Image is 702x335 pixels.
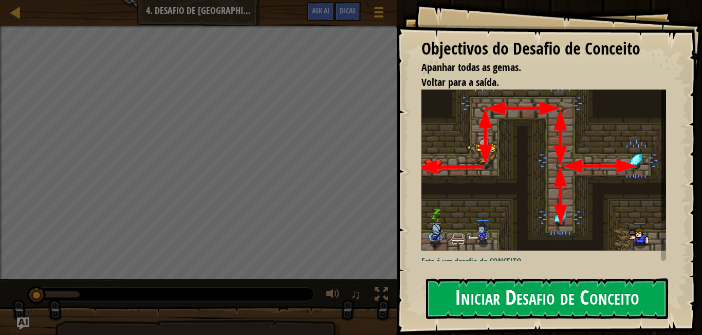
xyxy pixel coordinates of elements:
button: ♫ [348,285,366,306]
li: Voltar para a saída. [409,75,663,90]
button: Ask AI [17,318,29,330]
button: Mostrar o menu do jogo [366,2,392,26]
div: Objectivos do Desafio de Conceito [421,37,666,61]
span: Apanhar todas as gemas. [421,60,521,74]
span: Ask AI [312,6,329,15]
span: Voltar para a saída. [421,75,499,89]
span: ♫ [350,287,361,302]
button: Iniciar Desafio de Conceito [426,278,668,319]
button: Alternar ecrã inteiro [371,285,392,306]
li: Apanhar todas as gemas. [409,60,663,75]
span: Dicas [340,6,356,15]
button: Ajustar volume [323,285,343,306]
button: Ask AI [307,2,335,21]
p: Este é um desafio de CONCEITO. [421,256,674,268]
img: Primeira avaliação [421,90,674,250]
